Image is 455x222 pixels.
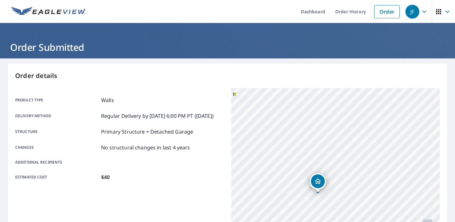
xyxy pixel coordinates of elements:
[15,159,99,165] p: Additional recipients
[374,5,400,18] a: Order
[15,71,440,81] p: Order details
[101,144,190,151] p: No structural changes in last 4 years
[15,96,99,104] p: Product type
[15,173,99,181] p: Estimated cost
[8,41,447,54] h1: Order Submitted
[15,144,99,151] p: Changes
[405,5,419,19] div: JF
[101,96,114,104] p: Walls
[101,128,193,135] p: Primary Structure + Detached Garage
[11,7,86,16] img: EV Logo
[15,128,99,135] p: Structure
[101,173,110,181] p: $40
[15,112,99,120] p: Delivery method
[310,173,326,193] div: Dropped pin, building 1, Residential property, 402 W Madison St Alexandria, IN 46001
[101,112,214,120] p: Regular Delivery by [DATE] 6:00 PM PT ([DATE])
